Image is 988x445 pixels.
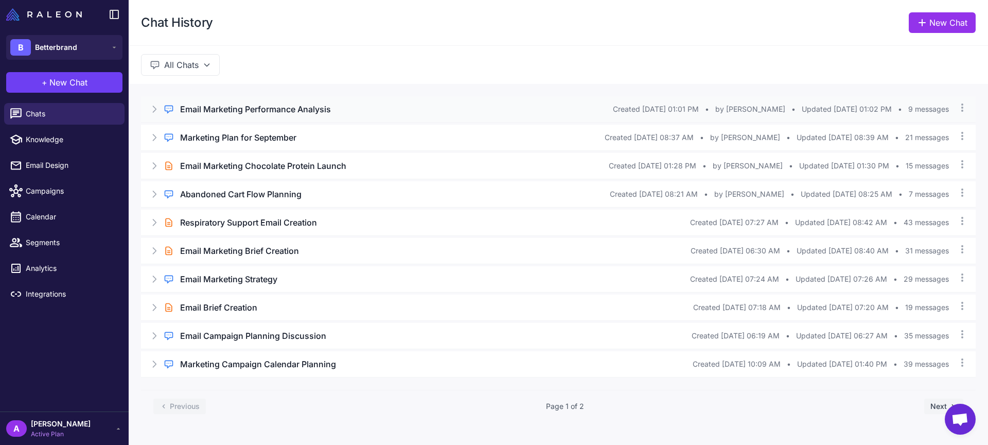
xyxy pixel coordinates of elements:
h3: Marketing Campaign Calendar Planning [180,358,336,370]
a: Email Design [4,155,125,176]
span: Updated [DATE] 07:20 AM [797,302,889,313]
h3: Respiratory Support Email Creation [180,216,317,229]
span: Knowledge [26,134,116,145]
span: Created [DATE] 07:24 AM [690,273,779,285]
span: • [786,245,790,256]
span: 31 messages [905,245,949,256]
span: • [786,132,790,143]
span: Updated [DATE] 01:40 PM [797,358,887,370]
span: Updated [DATE] 06:27 AM [796,330,888,341]
span: • [893,358,897,370]
span: 9 messages [908,104,949,115]
span: Updated [DATE] 08:42 AM [795,217,887,228]
span: • [898,104,902,115]
span: Created [DATE] 06:19 AM [692,330,780,341]
div: A [6,420,27,437]
span: 19 messages [905,302,949,313]
a: Knowledge [4,129,125,150]
h3: Email Marketing Performance Analysis [180,103,331,115]
span: Created [DATE] 01:01 PM [613,104,699,115]
span: Page 1 of 2 [546,401,584,412]
span: 29 messages [904,273,949,285]
span: • [790,189,795,200]
span: Calendar [26,211,116,222]
span: • [898,189,903,200]
span: • [787,358,791,370]
a: Calendar [4,206,125,228]
span: 43 messages [904,217,949,228]
span: by [PERSON_NAME] [714,189,784,200]
span: 39 messages [904,358,949,370]
span: by [PERSON_NAME] [715,104,785,115]
a: Open chat [945,404,976,435]
span: by [PERSON_NAME] [713,160,783,172]
span: • [785,217,789,228]
span: Email Design [26,160,116,171]
span: Updated [DATE] 08:39 AM [797,132,889,143]
span: Created [DATE] 01:28 PM [609,160,696,172]
span: • [705,104,709,115]
button: All Chats [141,54,220,76]
span: by [PERSON_NAME] [710,132,780,143]
div: B [10,39,31,56]
button: +New Chat [6,72,122,93]
span: Updated [DATE] 01:02 PM [802,104,892,115]
span: 35 messages [904,330,949,341]
a: Integrations [4,283,125,305]
h3: Email Campaign Planning Discussion [180,330,326,342]
span: • [791,104,796,115]
span: Chats [26,108,116,119]
span: • [787,302,791,313]
span: • [895,132,899,143]
span: Created [DATE] 08:37 AM [605,132,694,143]
span: Created [DATE] 07:27 AM [690,217,779,228]
span: 21 messages [905,132,949,143]
span: Created [DATE] 07:18 AM [693,302,781,313]
span: [PERSON_NAME] [31,418,91,430]
span: • [700,132,704,143]
h3: Marketing Plan for September [180,131,296,144]
a: Chats [4,103,125,125]
span: • [893,217,897,228]
h3: Email Marketing Strategy [180,273,277,285]
span: • [895,160,899,172]
span: Created [DATE] 08:21 AM [610,189,698,200]
button: Previous [153,399,206,414]
span: • [702,160,707,172]
span: • [895,245,899,256]
a: Campaigns [4,180,125,202]
img: Raleon Logo [6,8,82,21]
span: • [893,273,897,285]
h1: Chat History [141,14,213,31]
span: Updated [DATE] 08:40 AM [797,245,889,256]
h3: Email Marketing Brief Creation [180,245,299,257]
button: Next [924,399,963,414]
span: • [786,330,790,341]
a: Segments [4,232,125,253]
a: New Chat [909,12,976,33]
span: Updated [DATE] 01:30 PM [799,160,889,172]
h3: Email Marketing Chocolate Protein Launch [180,160,346,172]
a: Analytics [4,258,125,279]
span: Active Plan [31,430,91,439]
span: Betterbrand [35,42,77,53]
span: Updated [DATE] 08:25 AM [801,189,892,200]
span: Analytics [26,263,116,274]
span: Segments [26,237,116,248]
span: • [894,330,898,341]
span: Campaigns [26,185,116,197]
span: New Chat [49,76,87,89]
span: Updated [DATE] 07:26 AM [796,273,887,285]
span: • [789,160,793,172]
button: BBetterbrand [6,35,122,60]
span: Created [DATE] 10:09 AM [693,358,781,370]
span: Created [DATE] 06:30 AM [691,245,780,256]
span: • [785,273,789,285]
span: • [895,302,899,313]
span: Integrations [26,288,116,300]
span: 15 messages [906,160,949,172]
span: 7 messages [909,189,949,200]
h3: Email Brief Creation [180,301,257,314]
h3: Abandoned Cart Flow Planning [180,188,302,200]
span: + [42,76,47,89]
